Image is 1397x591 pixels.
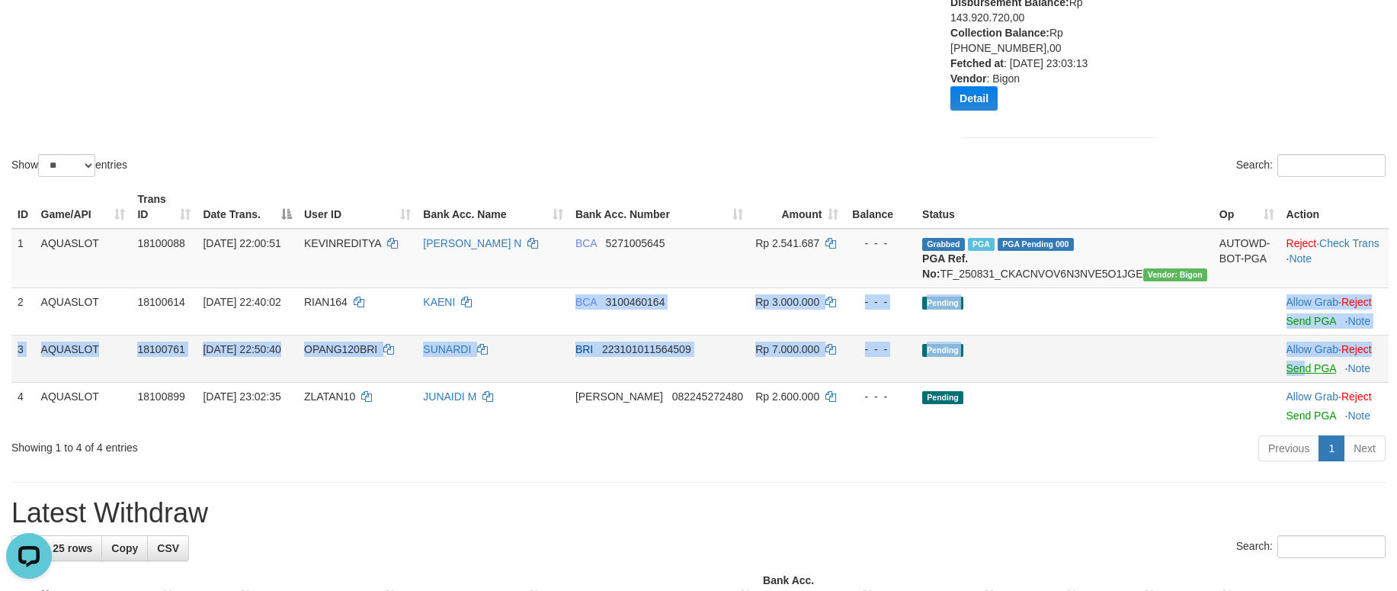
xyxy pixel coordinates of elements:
div: - - - [851,342,910,357]
td: · [1280,335,1389,382]
td: 1 [11,229,35,288]
span: 18100761 [137,343,184,355]
td: 2 [11,287,35,335]
span: 18100614 [137,296,184,308]
span: Marked by ayncek2 [968,238,995,251]
a: Send PGA [1286,315,1336,327]
label: Show entries [11,154,127,177]
a: Allow Grab [1286,296,1338,308]
input: Search: [1277,154,1386,177]
span: Rp 7.000.000 [755,343,819,355]
a: Previous [1258,435,1319,461]
th: Action [1280,185,1389,229]
div: - - - [851,294,910,310]
button: Open LiveChat chat widget [6,6,52,52]
td: AQUASLOT [35,382,132,429]
span: BCA [575,237,597,249]
span: Copy 5271005645 to clipboard [606,237,665,249]
td: · [1280,287,1389,335]
th: Bank Acc. Number: activate to sort column ascending [569,185,749,229]
button: Detail [950,86,998,111]
td: AQUASLOT [35,229,132,288]
th: Date Trans.: activate to sort column descending [197,185,298,229]
span: · [1286,390,1341,403]
span: [DATE] 22:00:51 [203,237,280,249]
a: Allow Grab [1286,390,1338,403]
div: Showing 1 to 4 of 4 entries [11,434,571,455]
span: Copy 223101011564509 to clipboard [602,343,691,355]
span: [DATE] 22:50:40 [203,343,280,355]
span: Rp 3.000.000 [755,296,819,308]
th: User ID: activate to sort column ascending [298,185,417,229]
label: Search: [1236,535,1386,558]
a: Reject [1286,237,1317,249]
span: Vendor URL: https://checkout31.1velocity.biz [1143,268,1207,281]
label: Search: [1236,154,1386,177]
a: Note [1347,315,1370,327]
span: BRI [575,343,593,355]
select: Showentries [38,154,95,177]
a: Copy [101,535,148,561]
h1: Latest Withdraw [11,498,1386,528]
a: JUNAIDI M [423,390,476,403]
th: Op: activate to sort column ascending [1213,185,1280,229]
span: Pending [922,297,963,310]
span: 18100088 [137,237,184,249]
span: CSV [157,542,179,554]
span: OPANG120BRI [304,343,377,355]
a: KAENI [423,296,455,308]
input: Search: [1277,535,1386,558]
td: 4 [11,382,35,429]
a: Reject [1341,343,1372,355]
a: Next [1344,435,1386,461]
span: [PERSON_NAME] [575,390,663,403]
td: AUTOWD-BOT-PGA [1213,229,1280,288]
span: ZLATAN10 [304,390,355,403]
td: 3 [11,335,35,382]
span: · [1286,343,1341,355]
a: Send PGA [1286,410,1336,422]
b: PGA Ref. No: [922,252,968,280]
span: RIAN164 [304,296,348,308]
td: · [1280,382,1389,429]
td: AQUASLOT [35,287,132,335]
a: Check Trans [1319,237,1379,249]
a: 1 [1318,435,1344,461]
th: Game/API: activate to sort column ascending [35,185,132,229]
th: Amount: activate to sort column ascending [749,185,844,229]
a: SUNARDI [423,343,471,355]
th: Balance [844,185,916,229]
span: Pending [922,344,963,357]
th: Trans ID: activate to sort column ascending [131,185,197,229]
span: Grabbed [922,238,965,251]
a: Note [1347,362,1370,374]
a: Reject [1341,390,1372,403]
th: ID [11,185,35,229]
b: Vendor [950,72,986,85]
div: - - - [851,236,910,251]
td: · · [1280,229,1389,288]
span: KEVINREDITYA [304,237,381,249]
span: PGA Pending [998,238,1074,251]
a: [PERSON_NAME] N [423,237,521,249]
span: BCA [575,296,597,308]
td: TF_250831_CKACNVOV6N3NVE5O1JGE [916,229,1213,288]
span: [DATE] 23:02:35 [203,390,280,403]
span: Pending [922,391,963,404]
a: Send PGA [1286,362,1336,374]
span: 18100899 [137,390,184,403]
div: - - - [851,389,910,404]
th: Status [916,185,1213,229]
a: CSV [147,535,189,561]
span: Rp 2.541.687 [755,237,819,249]
span: Copy 082245272480 to clipboard [672,390,743,403]
b: Fetched at [950,57,1004,69]
td: AQUASLOT [35,335,132,382]
span: Copy 3100460164 to clipboard [606,296,665,308]
a: Reject [1341,296,1372,308]
a: Note [1347,410,1370,422]
span: [DATE] 22:40:02 [203,296,280,308]
a: Note [1289,252,1312,265]
b: Collection Balance: [950,27,1049,39]
a: Allow Grab [1286,343,1338,355]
